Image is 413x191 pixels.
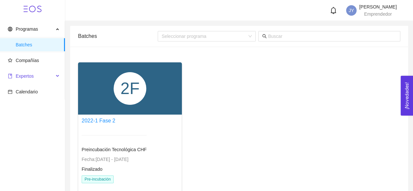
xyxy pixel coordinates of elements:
span: global [8,27,12,31]
span: [PERSON_NAME] [359,4,397,9]
div: Batches [78,27,158,45]
span: Pre-incubación [82,175,114,183]
a: 2022-1 Fase 2 [82,118,115,123]
span: bell [330,7,337,14]
span: book [8,74,12,78]
span: Preincubación Tecnológica CHF [82,147,147,152]
span: Programas [16,26,38,32]
span: Finalizado [82,167,103,172]
input: Buscar [268,33,396,40]
span: search [262,34,267,39]
span: Compañías [16,58,39,63]
button: Open Feedback Widget [401,76,413,116]
span: star [8,58,12,63]
span: Batches [16,38,60,51]
span: Fecha: [DATE] - [DATE] [82,157,128,162]
span: Emprendedor [364,11,392,17]
span: calendar [8,89,12,94]
span: Expertos [16,73,34,79]
div: 2F [114,72,146,105]
span: Calendario [16,89,38,94]
span: JY [349,5,354,16]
